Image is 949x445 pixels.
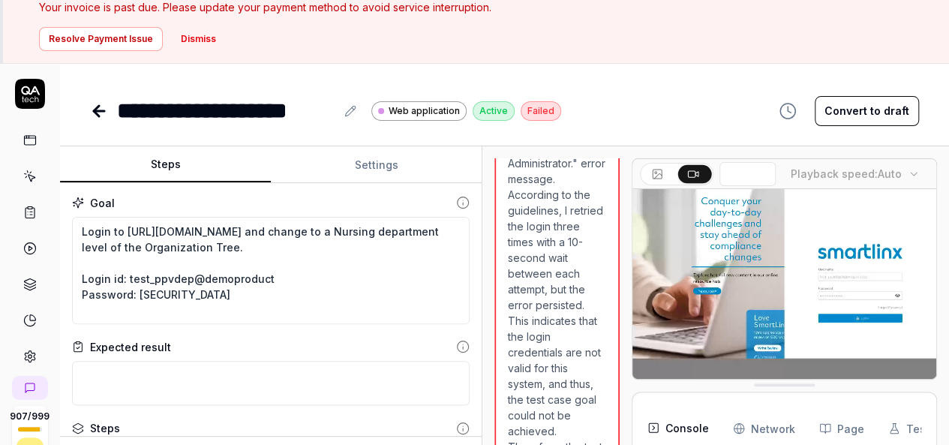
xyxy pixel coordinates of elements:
[521,101,561,121] div: Failed
[770,96,806,126] button: View version history
[473,101,515,121] div: Active
[389,104,460,118] span: Web application
[172,27,225,51] button: Dismiss
[39,27,163,51] button: Resolve Payment Issue
[371,101,467,121] a: Web application
[815,96,919,126] button: Convert to draft
[10,412,50,421] span: 907 / 999
[12,376,48,400] a: New conversation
